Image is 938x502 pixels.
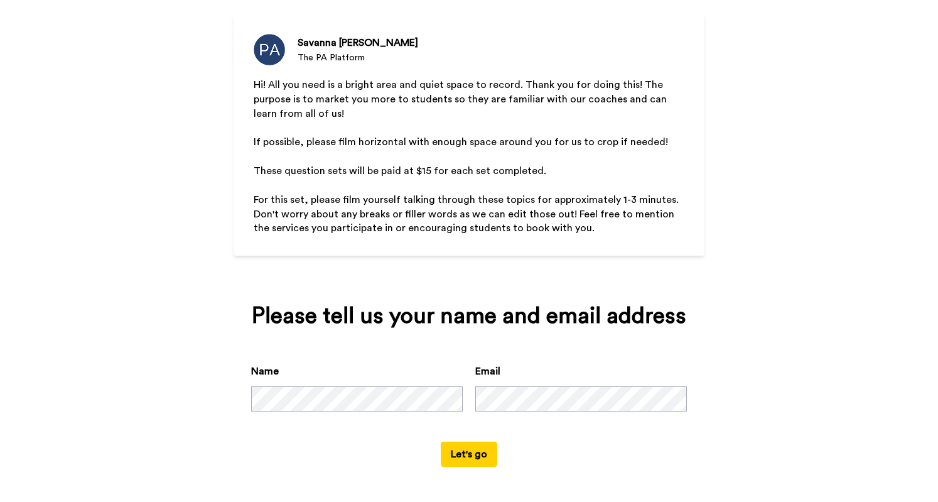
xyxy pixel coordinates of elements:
label: Name [251,364,279,379]
label: Email [475,364,500,379]
span: If possible, please film horizontal with enough space around you for us to crop if needed! [254,137,668,147]
div: The PA Platform [298,52,418,64]
button: Let's go [441,442,497,467]
span: These question sets will be paid at $15 for each set completed. [254,166,546,176]
div: Please tell us your name and email address [251,303,687,329]
span: For this set, please film yourself talking through these topics for approximately 1-3 minutes. Do... [254,195,681,234]
div: Savanna [PERSON_NAME] [298,35,418,50]
img: The PA Platform [254,34,285,65]
span: Hi! All you need is a bright area and quiet space to record. Thank you for doing this! The purpos... [254,80,669,119]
